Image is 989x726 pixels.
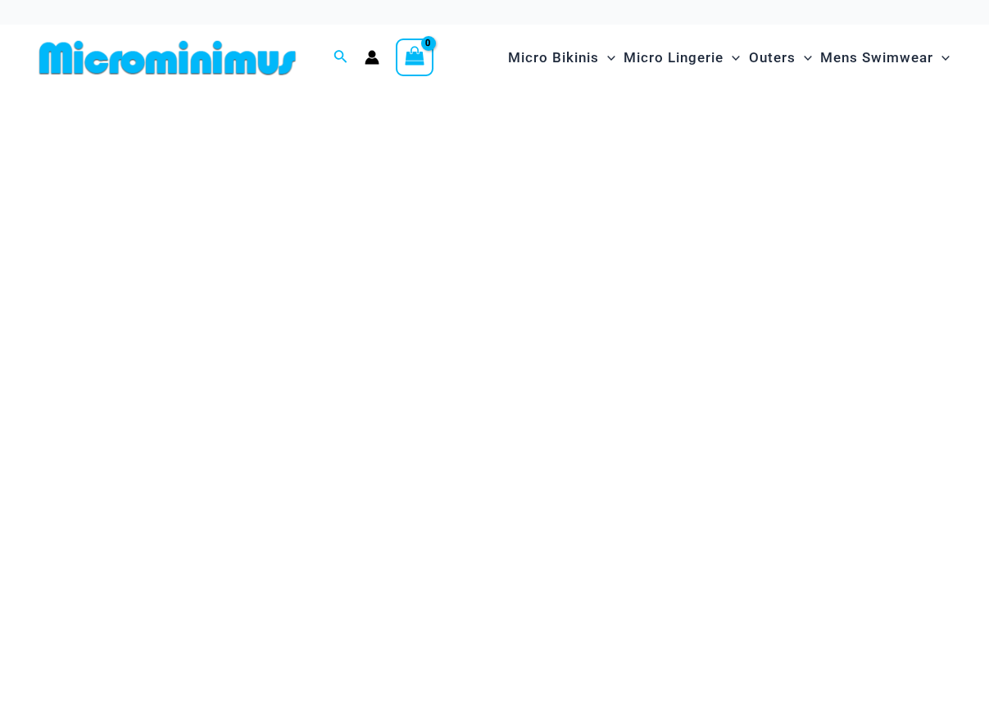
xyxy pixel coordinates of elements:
[396,39,433,76] a: View Shopping Cart, empty
[599,37,615,79] span: Menu Toggle
[508,37,599,79] span: Micro Bikinis
[501,30,956,85] nav: Site Navigation
[820,37,933,79] span: Mens Swimwear
[745,33,816,83] a: OutersMenu ToggleMenu Toggle
[619,33,744,83] a: Micro LingerieMenu ToggleMenu Toggle
[624,37,724,79] span: Micro Lingerie
[504,33,619,83] a: Micro BikinisMenu ToggleMenu Toggle
[749,37,796,79] span: Outers
[33,39,302,76] img: MM SHOP LOGO FLAT
[933,37,950,79] span: Menu Toggle
[724,37,740,79] span: Menu Toggle
[796,37,812,79] span: Menu Toggle
[333,48,348,68] a: Search icon link
[365,50,379,65] a: Account icon link
[816,33,954,83] a: Mens SwimwearMenu ToggleMenu Toggle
